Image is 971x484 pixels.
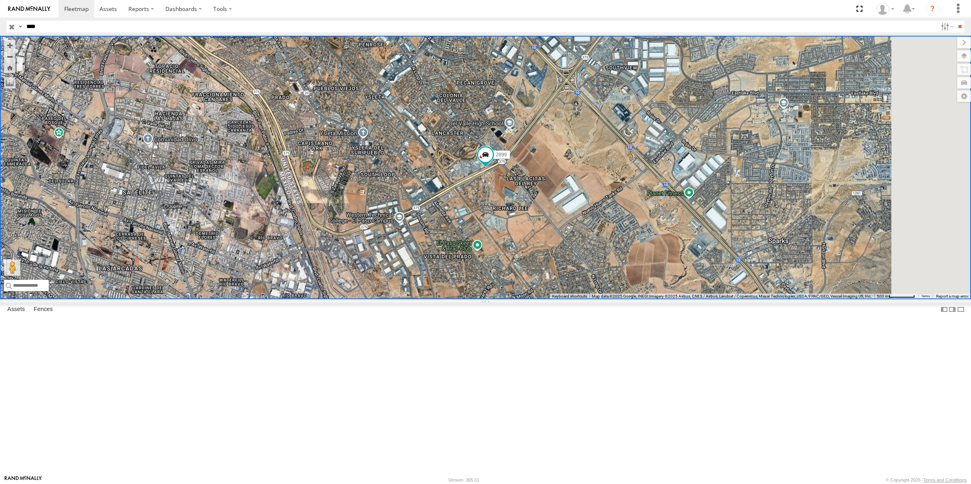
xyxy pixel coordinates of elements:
[940,303,948,315] label: Dock Summary Table to the Left
[926,2,939,15] i: ?
[4,476,42,484] a: Visit our Website
[3,304,29,315] label: Assets
[4,77,15,89] label: Measure
[8,6,50,12] img: rand-logo.svg
[4,62,15,73] button: Zoom Home
[30,304,57,315] label: Fences
[4,40,15,51] button: Zoom in
[552,294,587,299] button: Keyboard shortcuts
[957,91,971,102] label: Map Settings
[923,478,967,482] a: Terms and Conditions
[936,294,969,298] a: Report a map error
[4,259,20,276] button: Drag Pegman onto the map to open Street View
[948,303,956,315] label: Dock Summary Table to the Right
[874,294,917,299] button: Map Scale: 500 m per 61 pixels
[938,21,955,32] label: Search Filter Options
[4,51,15,62] button: Zoom out
[921,295,930,298] a: Terms
[592,294,872,298] span: Map data ©2025 Google, INEGI Imagery ©2025 Airbus, CNES / Airbus, Landsat / Copernicus, Maxar Tec...
[877,294,889,298] span: 500 m
[873,3,897,15] div: Roberto Garcia
[449,478,479,482] div: Version: 305.01
[957,303,965,315] label: Hide Summary Table
[886,478,967,482] div: © Copyright 2025 -
[496,152,507,158] span: 2899
[17,21,24,32] label: Search Query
